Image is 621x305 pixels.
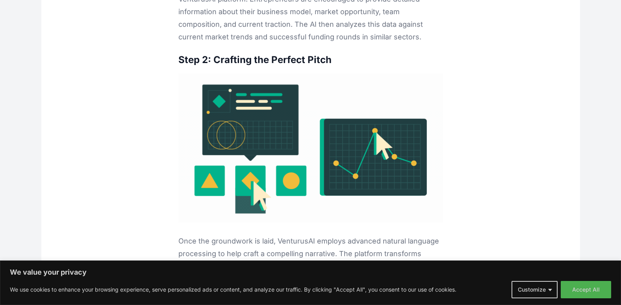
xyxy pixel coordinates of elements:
h3: Step 2: Crafting the Perfect Pitch [178,53,443,67]
button: Accept All [561,281,611,298]
p: We use cookies to enhance your browsing experience, serve personalized ads or content, and analyz... [10,285,456,294]
p: Once the groundwork is laid, VenturusAI employs advanced natural language processing to help craf... [178,235,443,285]
button: Customize [512,281,558,298]
p: We value your privacy [10,268,611,277]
